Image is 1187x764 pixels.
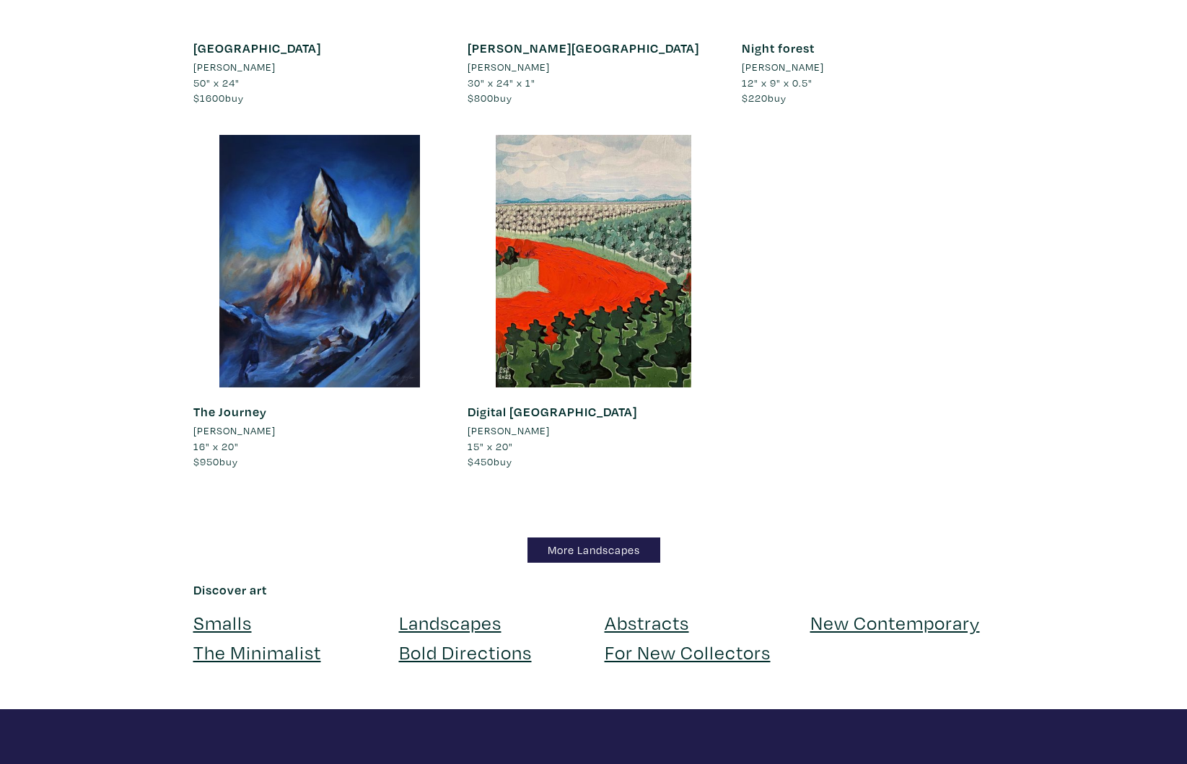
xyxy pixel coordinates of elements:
[193,423,276,439] li: [PERSON_NAME]
[193,455,238,468] span: buy
[468,40,699,56] a: [PERSON_NAME][GEOGRAPHIC_DATA]
[193,76,240,89] span: 50" x 24"
[468,439,513,453] span: 15" x 20"
[605,610,689,635] a: Abstracts
[193,91,244,105] span: buy
[193,455,219,468] span: $950
[193,403,267,420] a: The Journey
[193,639,321,664] a: The Minimalist
[742,91,768,105] span: $220
[193,59,276,75] li: [PERSON_NAME]
[742,59,824,75] li: [PERSON_NAME]
[605,639,771,664] a: For New Collectors
[468,455,512,468] span: buy
[193,91,225,105] span: $1600
[468,423,550,439] li: [PERSON_NAME]
[193,40,321,56] a: [GEOGRAPHIC_DATA]
[742,40,815,56] a: Night forest
[193,439,239,453] span: 16" x 20"
[399,639,532,664] a: Bold Directions
[468,76,535,89] span: 30" x 24" x 1"
[810,610,980,635] a: New Contemporary
[742,76,812,89] span: 12" x 9" x 0.5"
[468,91,512,105] span: buy
[468,455,494,468] span: $450
[468,59,550,75] li: [PERSON_NAME]
[468,403,637,420] a: Digital [GEOGRAPHIC_DATA]
[468,59,720,75] a: [PERSON_NAME]
[193,582,994,598] h6: Discover art
[742,59,994,75] a: [PERSON_NAME]
[468,423,720,439] a: [PERSON_NAME]
[193,423,446,439] a: [PERSON_NAME]
[527,537,660,563] a: More Landscapes
[193,610,252,635] a: Smalls
[468,91,494,105] span: $800
[193,59,446,75] a: [PERSON_NAME]
[399,610,501,635] a: Landscapes
[742,91,787,105] span: buy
